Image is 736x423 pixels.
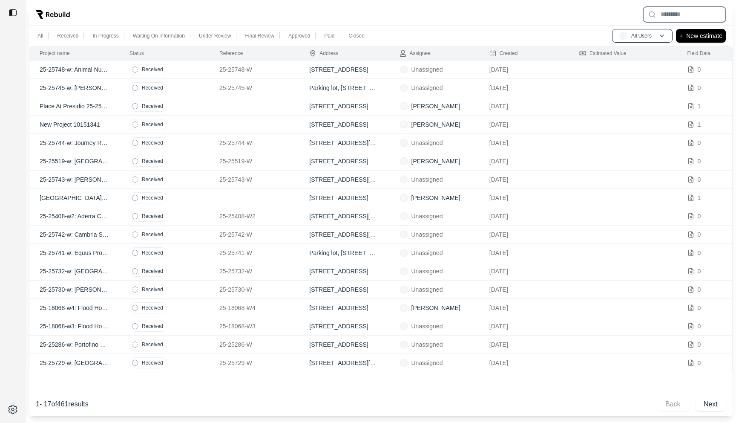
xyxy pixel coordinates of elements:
td: [STREET_ADDRESS][PERSON_NAME] [299,354,389,372]
p: [PERSON_NAME] [411,120,460,129]
p: 0 [698,65,701,74]
p: 25-25730-w: [PERSON_NAME] [40,285,109,294]
p: Closed [349,32,365,39]
span: U [400,322,408,330]
p: Received [142,176,163,183]
span: S [400,304,408,312]
p: 25-25408-W2 [219,212,289,220]
p: 25-25743-w: [PERSON_NAME] [40,175,109,184]
p: 25-25286-W [219,340,289,349]
span: U [400,175,408,184]
td: [STREET_ADDRESS] [299,97,389,116]
p: [GEOGRAPHIC_DATA][PERSON_NAME] 3 - 10151258 [40,194,109,202]
p: 25-25729-W [219,359,289,367]
p: Unassigned [411,249,443,257]
p: 0 [698,84,701,92]
span: U [400,285,408,294]
p: 25-25729-w: [GEOGRAPHIC_DATA] [40,359,109,367]
div: Estimated Value [579,50,627,57]
p: 1 [698,120,701,129]
p: [DATE] [489,267,559,275]
button: AUAll Users [612,29,673,43]
button: Next [696,397,726,411]
p: [DATE] [489,65,559,74]
p: [DATE] [489,84,559,92]
p: 25-18068-W3 [219,322,289,330]
p: Place At Presidio 25-25735-m [40,102,109,110]
p: In Progress [92,32,118,39]
p: 25-25748-W [219,65,289,74]
td: [STREET_ADDRESS] [299,61,389,79]
p: 0 [698,267,701,275]
p: 0 [698,139,701,147]
p: Received [142,84,163,91]
td: [STREET_ADDRESS][PERSON_NAME] [299,134,389,152]
span: B [400,157,408,165]
p: + [679,31,683,41]
p: New Project 10151341 [40,120,109,129]
p: 0 [698,175,701,184]
p: 25-25744-W [219,139,289,147]
p: [DATE] [489,120,559,129]
p: Under Review [199,32,231,39]
td: [STREET_ADDRESS] [299,116,389,134]
p: 0 [698,285,701,294]
p: New estimate [686,31,722,41]
p: Received [142,194,163,201]
button: +New estimate [676,29,726,43]
p: [DATE] [489,322,559,330]
p: 0 [698,212,701,220]
p: 25-25732-w: [GEOGRAPHIC_DATA] [40,267,109,275]
p: Received [142,103,163,110]
p: Received [142,213,163,220]
div: Reference [219,50,243,57]
p: 25-25745-W [219,84,289,92]
p: Unassigned [411,340,443,349]
p: Unassigned [411,230,443,239]
td: [STREET_ADDRESS] [299,262,389,281]
p: 0 [698,157,701,165]
span: B [400,120,408,129]
p: Received [142,231,163,238]
span: AU [619,32,628,40]
span: U [400,65,408,74]
span: B [400,194,408,202]
p: 0 [698,322,701,330]
p: [DATE] [489,102,559,110]
p: 0 [698,304,701,312]
p: 25-25730-W [219,285,289,294]
td: [STREET_ADDRESS] [299,317,389,336]
p: [DATE] [489,304,559,312]
p: Paid [324,32,334,39]
p: 25-25519-W [219,157,289,165]
p: 25-25745-w: [PERSON_NAME] At [GEOGRAPHIC_DATA] [40,84,109,92]
p: Received [142,304,163,311]
div: Status [129,50,144,57]
p: Unassigned [411,359,443,367]
p: Unassigned [411,285,443,294]
td: [STREET_ADDRESS] [299,189,389,207]
span: U [400,139,408,147]
p: Received [142,66,163,73]
p: Received [142,139,163,146]
p: Received [142,121,163,128]
p: [DATE] [489,175,559,184]
p: Received [142,323,163,330]
p: 25-18068-w3: Flood House [40,322,109,330]
p: 25-25408-w2: Aderra Condominiums 3024 [40,212,109,220]
p: [DATE] [489,285,559,294]
p: Unassigned [411,84,443,92]
span: U [400,267,408,275]
p: Approved [288,32,310,39]
p: Unassigned [411,322,443,330]
p: Received [142,359,163,366]
p: [PERSON_NAME] [411,304,460,312]
p: 25-25743-W [219,175,289,184]
p: Final Review [245,32,274,39]
div: Field Data [687,50,711,57]
p: 25-25286-w: Portofino Condo Assoc [40,340,109,349]
p: All Users [631,32,652,39]
td: [STREET_ADDRESS] [299,336,389,354]
p: [DATE] [489,194,559,202]
p: Received [142,249,163,256]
